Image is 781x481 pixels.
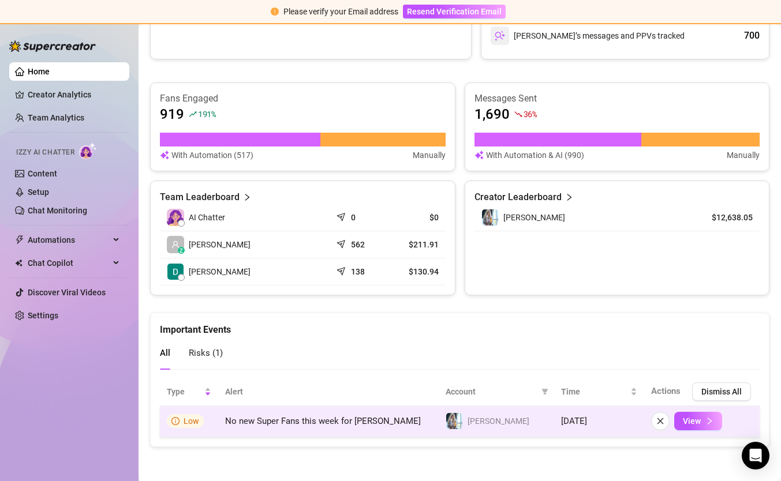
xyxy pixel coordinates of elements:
article: With Automation (517) [171,149,253,161]
span: Automations [28,231,110,249]
span: Resend Verification Email [407,7,502,16]
span: Type [167,385,202,398]
span: Dismiss All [701,387,742,396]
article: Manually [413,149,446,161]
article: $0 [395,212,439,223]
div: z [178,247,185,254]
span: Actions [651,386,681,396]
span: All [160,348,170,358]
a: Discover Viral Videos [28,288,106,297]
span: rise [189,110,197,118]
img: AI Chatter [79,142,97,159]
span: send [337,264,348,276]
span: right [565,190,573,204]
article: Team Leaderboard [160,190,240,204]
article: With Automation & AI (990) [486,149,584,161]
span: right [243,190,251,204]
a: Home [28,67,50,76]
span: Low [184,416,199,426]
div: [PERSON_NAME]’s messages and PPVs tracked [491,27,685,45]
th: Type [160,378,218,406]
span: close [656,417,664,425]
span: send [337,210,348,221]
article: 0 [351,212,356,223]
span: View [683,416,701,426]
button: Dismiss All [692,382,751,401]
article: 562 [351,239,365,250]
span: [PERSON_NAME] [503,213,565,222]
article: Manually [727,149,760,161]
article: $130.94 [395,266,439,277]
span: [PERSON_NAME] [189,238,251,251]
span: Account [446,385,537,398]
img: Elizabeth [446,413,462,429]
span: send [337,237,348,249]
a: Team Analytics [28,113,84,122]
span: Izzy AI Chatter [16,147,74,158]
a: Setup [28,187,49,197]
img: izzy-ai-chatter-avatar-DDCN_rTZ.svg [167,209,184,226]
button: Resend Verification Email [403,5,506,18]
span: user [171,240,180,249]
div: 700 [744,29,760,43]
div: Open Intercom Messenger [742,442,769,469]
a: Creator Analytics [28,85,120,104]
span: Chat Copilot [28,254,110,272]
span: [PERSON_NAME] [468,416,529,426]
span: thunderbolt [15,235,24,245]
img: svg%3e [495,31,505,41]
span: filter [541,388,548,395]
span: AI Chatter [189,211,225,224]
article: Fans Engaged [160,92,446,105]
span: [PERSON_NAME] [189,265,251,278]
span: filter [539,383,551,400]
div: Important Events [160,313,760,337]
th: Alert [218,378,439,406]
article: 138 [351,266,365,277]
span: Time [561,385,628,398]
img: svg%3e [160,149,169,161]
article: 1,690 [474,105,510,123]
span: fall [514,110,522,118]
span: right [705,417,713,425]
button: View [674,412,722,430]
span: exclamation-circle [271,7,279,16]
span: No new Super Fans this week for [PERSON_NAME] [225,416,421,426]
a: Content [28,169,57,178]
span: [DATE] [561,416,587,426]
article: Messages Sent [474,92,760,105]
span: 191 % [198,108,216,119]
a: Chat Monitoring [28,206,87,215]
img: logo-BBDzfeDw.svg [9,40,96,52]
article: $12,638.05 [700,212,753,223]
div: Please verify your Email address [283,5,398,18]
th: Time [554,378,644,406]
span: info-circle [171,417,180,425]
article: 919 [160,105,184,123]
img: Dave Warford [167,264,184,280]
span: 36 % [524,108,537,119]
img: Elizabeth [482,209,498,226]
article: Creator Leaderboard [474,190,562,204]
article: $211.91 [395,239,439,250]
img: Chat Copilot [15,259,23,267]
a: Settings [28,311,58,320]
span: Risks ( 1 ) [189,348,223,358]
img: svg%3e [474,149,484,161]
